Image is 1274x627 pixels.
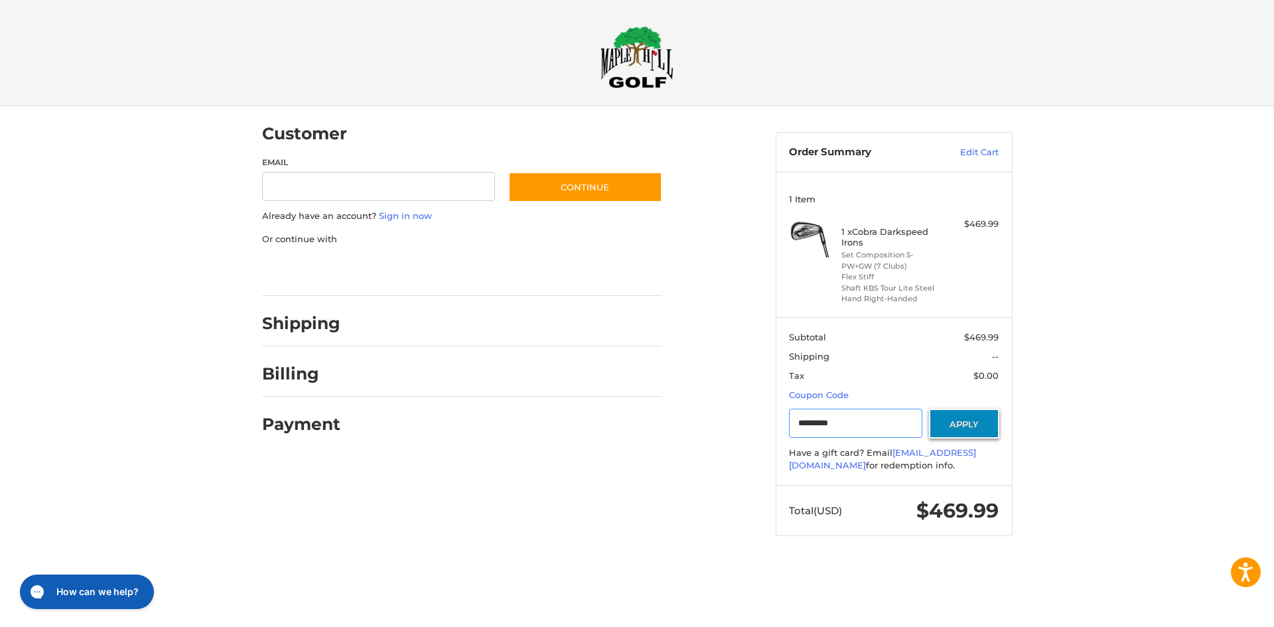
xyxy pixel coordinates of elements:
li: Set Composition 5-PW+GW (7 Clubs) [841,249,943,271]
li: Hand Right-Handed [841,293,943,305]
a: Coupon Code [789,389,849,400]
span: $469.99 [916,498,999,523]
iframe: Gorgias live chat messenger [13,570,158,614]
p: Or continue with [262,233,662,246]
span: Tax [789,370,804,381]
p: Already have an account? [262,210,662,223]
h2: Payment [262,414,340,435]
li: Flex Stiff [841,271,943,283]
span: Subtotal [789,332,826,342]
button: Apply [929,409,999,439]
h2: Shipping [262,313,340,334]
li: Shaft KBS Tour Lite Steel [841,283,943,294]
iframe: PayPal-venmo [482,259,582,283]
span: Shipping [789,351,829,362]
iframe: PayPal-paylater [370,259,470,283]
span: Total (USD) [789,504,842,517]
a: Edit Cart [932,146,999,159]
div: Have a gift card? Email for redemption info. [789,447,999,472]
span: $469.99 [964,332,999,342]
img: Maple Hill Golf [601,26,673,88]
h2: Customer [262,123,347,144]
h2: Billing [262,364,340,384]
a: Sign in now [379,210,432,221]
input: Gift Certificate or Coupon Code [789,409,922,439]
span: -- [992,351,999,362]
h3: 1 Item [789,194,999,204]
div: $469.99 [946,218,999,231]
h4: 1 x Cobra Darkspeed Irons [841,226,943,248]
label: Email [262,157,496,169]
iframe: PayPal-paypal [257,259,357,283]
h3: Order Summary [789,146,932,159]
span: $0.00 [973,370,999,381]
button: Continue [508,172,662,202]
